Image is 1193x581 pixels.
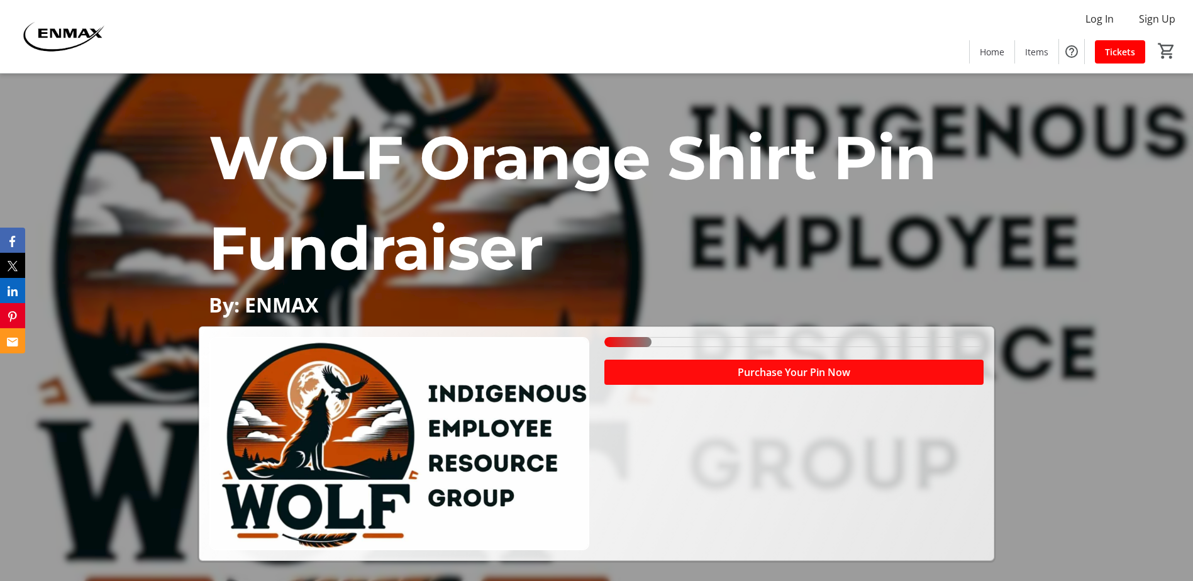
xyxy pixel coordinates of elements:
[8,5,119,68] img: ENMAX 's Logo
[970,40,1014,64] a: Home
[1129,9,1185,29] button: Sign Up
[1139,11,1175,26] span: Sign Up
[1059,39,1084,64] button: Help
[1085,11,1114,26] span: Log In
[209,294,984,316] p: By: ENMAX
[1155,40,1178,62] button: Cart
[1015,40,1058,64] a: Items
[209,121,936,285] span: WOLF Orange Shirt Pin Fundraiser
[209,337,589,550] img: Campaign CTA Media Photo
[604,337,984,347] div: 12.5% of fundraising goal reached
[1025,45,1048,58] span: Items
[738,365,850,380] span: Purchase Your Pin Now
[1095,40,1145,64] a: Tickets
[604,360,984,385] button: Purchase Your Pin Now
[1075,9,1124,29] button: Log In
[980,45,1004,58] span: Home
[1105,45,1135,58] span: Tickets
